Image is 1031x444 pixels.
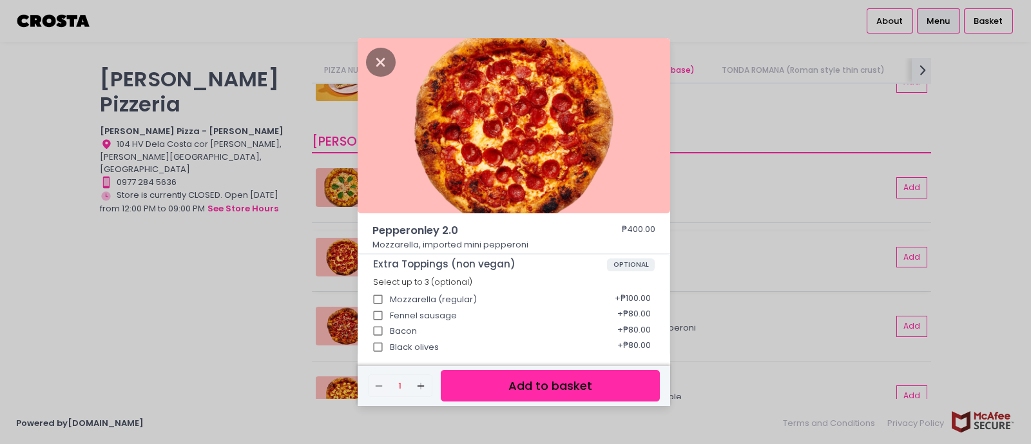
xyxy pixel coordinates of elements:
[441,370,660,401] button: Add to basket
[613,335,655,360] div: + ₱80.00
[372,223,585,238] span: Pepperonley 2.0
[358,38,670,213] img: Pepperonley 2.0
[373,258,607,270] span: Extra Toppings (non vegan)
[372,238,656,251] p: Mozzarella, imported mini pepperoni
[622,223,655,238] div: ₱400.00
[373,276,472,287] span: Select up to 3 (optional)
[613,351,655,375] div: + ₱80.00
[610,287,655,312] div: + ₱100.00
[607,258,655,271] span: OPTIONAL
[613,304,655,328] div: + ₱80.00
[613,319,655,343] div: + ₱80.00
[366,55,396,68] button: Close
